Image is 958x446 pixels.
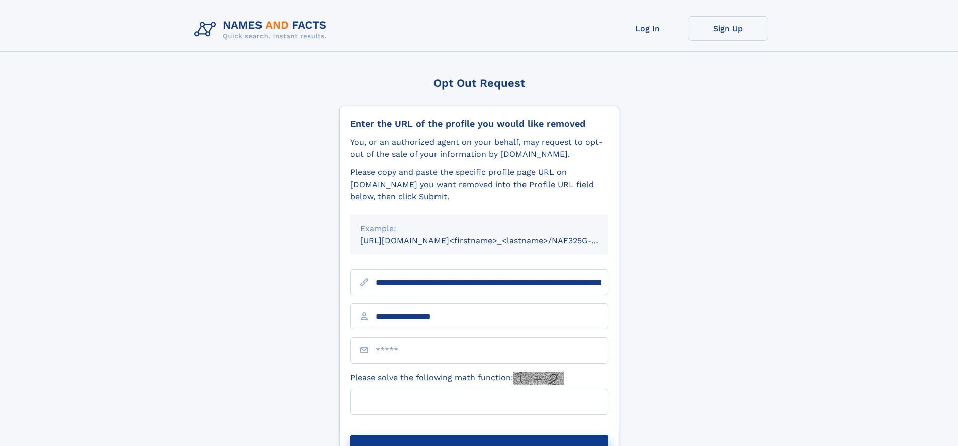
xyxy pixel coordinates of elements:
[350,136,608,160] div: You, or an authorized agent on your behalf, may request to opt-out of the sale of your informatio...
[360,223,598,235] div: Example:
[688,16,768,41] a: Sign Up
[607,16,688,41] a: Log In
[350,372,564,385] label: Please solve the following math function:
[339,77,619,90] div: Opt Out Request
[350,166,608,203] div: Please copy and paste the specific profile page URL on [DOMAIN_NAME] you want removed into the Pr...
[350,118,608,129] div: Enter the URL of the profile you would like removed
[360,236,628,245] small: [URL][DOMAIN_NAME]<firstname>_<lastname>/NAF325G-xxxxxxxx
[190,16,335,43] img: Logo Names and Facts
